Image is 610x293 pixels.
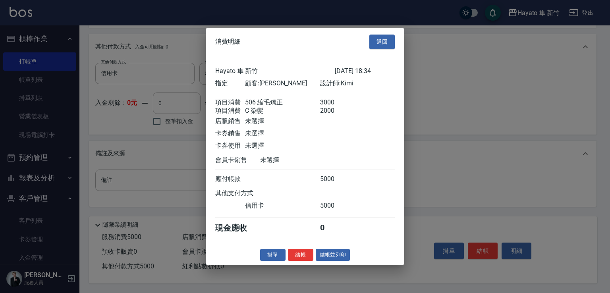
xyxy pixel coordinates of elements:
[288,249,313,261] button: 結帳
[215,156,260,164] div: 會員卡銷售
[215,38,241,46] span: 消費明細
[215,79,245,87] div: 指定
[369,35,395,49] button: 返回
[215,175,245,183] div: 應付帳款
[316,249,350,261] button: 結帳並列印
[215,141,245,150] div: 卡券使用
[215,117,245,125] div: 店販銷售
[320,201,350,210] div: 5000
[335,67,395,75] div: [DATE] 18:34
[320,175,350,183] div: 5000
[245,201,320,210] div: 信用卡
[245,98,320,106] div: 506 縮毛矯正
[215,189,275,197] div: 其他支付方式
[215,222,260,233] div: 現金應收
[260,156,335,164] div: 未選擇
[245,117,320,125] div: 未選擇
[320,79,395,87] div: 設計師: Kimi
[320,222,350,233] div: 0
[320,106,350,115] div: 2000
[215,67,335,75] div: Hayato 隼 新竹
[215,129,245,137] div: 卡券銷售
[245,129,320,137] div: 未選擇
[260,249,286,261] button: 掛單
[245,141,320,150] div: 未選擇
[320,98,350,106] div: 3000
[245,106,320,115] div: C 染髮
[215,98,245,106] div: 項目消費
[245,79,320,87] div: 顧客: [PERSON_NAME]
[215,106,245,115] div: 項目消費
